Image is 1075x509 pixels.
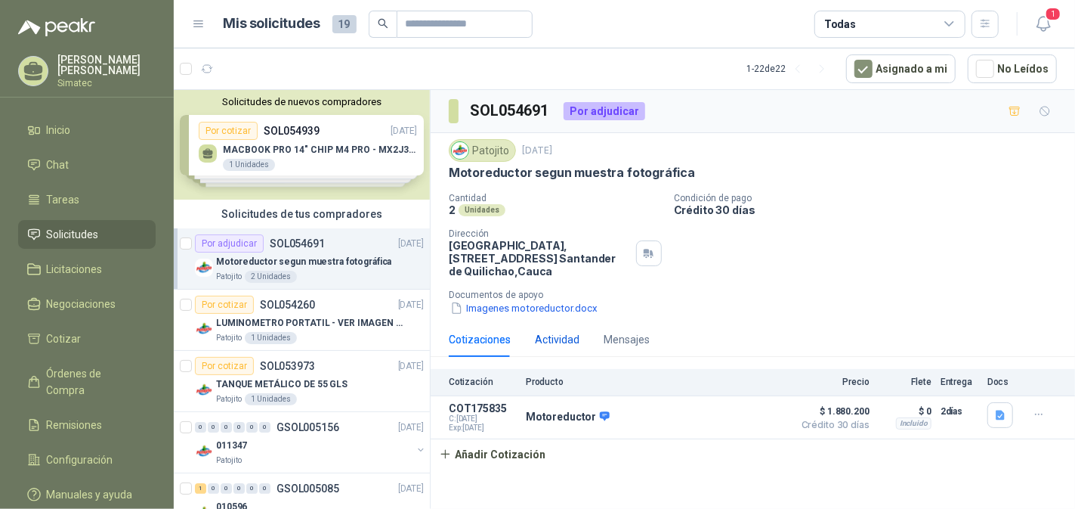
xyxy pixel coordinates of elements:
p: [DATE] [398,482,424,496]
div: Por cotizar [195,296,254,314]
div: 0 [195,422,206,433]
div: 0 [233,483,245,494]
span: Configuración [47,452,113,468]
a: Licitaciones [18,255,156,284]
div: Todas [824,16,856,33]
img: Logo peakr [18,18,95,36]
a: Por adjudicarSOL054691[DATE] Company LogoMotoreductor segun muestra fotográficaPatojito2 Unidades [174,228,430,290]
a: Por cotizarSOL054260[DATE] Company LogoLUMINOMETRO PORTATIL - VER IMAGEN ADJUNTAPatojito1 Unidades [174,290,430,351]
p: Crédito 30 días [674,203,1069,216]
p: 2 días [941,402,978,421]
p: Flete [879,377,931,387]
div: Patojito [449,139,516,162]
span: Exp: [DATE] [449,424,517,433]
button: Añadir Cotización [431,439,554,470]
a: Cotizar [18,324,156,353]
p: [DATE] [398,298,424,312]
div: 0 [259,422,270,433]
p: Docs [987,377,1018,387]
div: 1 [195,483,206,494]
p: SOL054691 [270,238,325,249]
span: Remisiones [47,417,103,433]
p: LUMINOMETRO PORTATIL - VER IMAGEN ADJUNTA [216,316,404,331]
div: 0 [208,422,219,433]
a: Negociaciones [18,290,156,318]
div: 0 [246,483,258,494]
img: Company Logo [195,442,213,461]
p: Patojito [216,393,242,405]
div: 0 [246,422,258,433]
div: Solicitudes de tus compradores [174,200,430,228]
p: GSOL005085 [276,483,339,494]
p: Motoreductor [526,411,610,424]
p: Documentos de apoyo [449,290,1069,300]
span: Licitaciones [47,261,103,278]
div: Solicitudes de nuevos compradoresPor cotizarSOL054939[DATE] MACBOOK PRO 14" CHIP M4 PRO - MX2J3E/... [174,90,430,200]
p: Patojito [216,332,242,344]
p: COT175835 [449,402,517,414]
button: Imagenes motoreductor.docx [449,300,599,316]
p: GSOL005156 [276,422,339,433]
a: Manuales y ayuda [18,480,156,509]
a: Solicitudes [18,220,156,249]
span: C: [DATE] [449,414,517,424]
p: Dirección [449,228,630,239]
div: 1 Unidades [245,332,297,344]
p: Simatec [57,79,156,88]
a: Inicio [18,116,156,144]
div: 0 [221,422,232,433]
span: Órdenes de Compra [47,365,141,399]
button: Solicitudes de nuevos compradores [180,96,424,107]
h3: SOL054691 [471,99,551,123]
span: Tareas [47,191,80,208]
span: Manuales y ayuda [47,486,133,503]
span: 19 [332,15,357,33]
button: No Leídos [968,54,1057,83]
div: 0 [221,483,232,494]
p: [DATE] [398,421,424,435]
div: Incluido [896,417,931,430]
div: 0 [233,422,245,433]
button: 1 [1030,11,1057,38]
p: [DATE] [398,237,424,251]
p: SOL053973 [260,361,315,371]
span: Inicio [47,122,71,138]
span: 1 [1045,7,1061,21]
p: Producto [526,377,785,387]
p: Cotización [449,377,517,387]
p: [DATE] [522,144,552,158]
h1: Mis solicitudes [224,13,320,35]
img: Company Logo [452,142,468,159]
div: Por adjudicar [195,234,264,253]
div: Por cotizar [195,357,254,375]
p: [PERSON_NAME] [PERSON_NAME] [57,54,156,76]
a: 0 0 0 0 0 0 GSOL005156[DATE] Company Logo011347Patojito [195,418,427,467]
p: 2 [449,203,456,216]
div: 0 [259,483,270,494]
span: Crédito 30 días [794,421,870,430]
span: Negociaciones [47,296,116,312]
p: Condición de pago [674,193,1069,203]
p: SOL054260 [260,300,315,310]
p: TANQUE METÁLICO DE 55 GLS [216,377,348,392]
div: 1 - 22 de 22 [746,57,834,81]
img: Company Logo [195,381,213,399]
div: 1 Unidades [245,393,297,405]
button: Asignado a mi [846,54,956,83]
span: search [378,18,388,29]
span: $ 1.880.200 [794,402,870,421]
p: Cantidad [449,193,662,203]
div: Mensajes [604,331,650,348]
img: Company Logo [195,320,213,338]
span: Chat [47,157,70,173]
p: $ 0 [879,402,931,421]
span: Solicitudes [47,226,99,243]
div: Actividad [535,331,579,348]
p: Motoreductor segun muestra fotográfica [216,255,391,269]
div: Por adjudicar [564,102,645,120]
p: Precio [794,377,870,387]
div: 0 [208,483,219,494]
a: Órdenes de Compra [18,359,156,405]
div: 2 Unidades [245,271,297,283]
a: Chat [18,151,156,179]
